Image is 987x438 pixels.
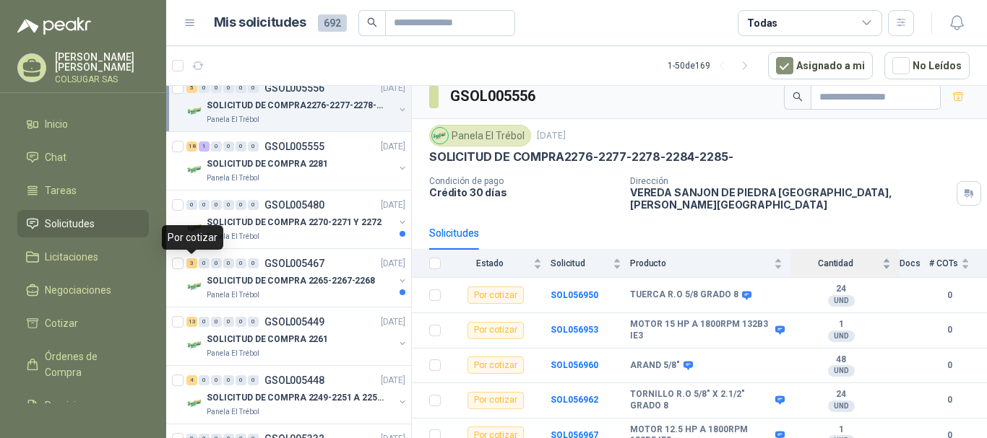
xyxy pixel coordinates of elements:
div: UND [828,295,855,307]
b: 24 [791,389,891,400]
div: Por cotizar [467,286,524,304]
div: 0 [211,258,222,268]
div: Por cotizar [467,392,524,409]
p: [DATE] [537,129,566,143]
div: 0 [248,83,259,93]
div: Todas [747,15,777,31]
p: Condición de pago [429,176,619,186]
b: TUERCA R.O 5/8 GRADO 8 [630,289,738,301]
div: 0 [211,375,222,385]
div: 0 [186,200,197,210]
p: VEREDA SANJON DE PIEDRA [GEOGRAPHIC_DATA] , [PERSON_NAME][GEOGRAPHIC_DATA] [630,186,951,211]
p: SOLICITUD DE COMPRA2276-2277-2278-2284-2285- [429,149,733,165]
p: Panela El Trébol [207,114,259,126]
a: 4 0 0 0 0 0 GSOL005448[DATE] Company LogoSOLICITUD DE COMPRA 2249-2251 A 2256-2258 Y 2262Panela E... [186,372,408,418]
p: SOLICITUD DE COMPRA2276-2277-2278-2284-2285- [207,99,387,113]
div: Por cotizar [467,322,524,339]
p: [DATE] [381,82,405,95]
div: Por cotizar [467,356,524,374]
p: GSOL005556 [264,83,324,93]
div: 1 - 50 de 169 [668,54,757,77]
a: Solicitudes [17,210,149,237]
div: 0 [236,375,246,385]
div: 0 [199,317,210,327]
th: Cantidad [791,250,900,278]
a: SOL056962 [551,395,598,405]
div: 0 [223,375,234,385]
span: Inicio [45,116,68,132]
p: [DATE] [381,315,405,329]
div: 0 [236,83,246,93]
b: 48 [791,354,891,366]
p: [DATE] [381,257,405,271]
div: 0 [248,200,259,210]
div: 0 [211,200,222,210]
a: SOL056953 [551,325,598,335]
div: 0 [211,317,222,327]
div: 0 [248,317,259,327]
img: Company Logo [186,161,204,178]
p: GSOL005555 [264,141,324,152]
div: 0 [199,83,210,93]
div: 0 [236,317,246,327]
div: 0 [199,200,210,210]
p: Crédito 30 días [429,186,619,198]
span: Estado [449,258,530,268]
b: 0 [929,393,970,407]
p: [DATE] [381,198,405,212]
h3: GSOL005556 [450,85,538,108]
p: [PERSON_NAME] [PERSON_NAME] [55,52,149,72]
img: Company Logo [186,395,204,412]
span: Solicitudes [45,216,95,232]
div: 0 [223,317,234,327]
b: 0 [929,323,970,337]
p: [DATE] [381,374,405,387]
span: Chat [45,149,66,165]
div: UND [828,400,855,412]
p: Panela El Trébol [207,406,259,418]
p: GSOL005480 [264,200,324,210]
p: SOLICITUD DE COMPRA 2270-2271 Y 2272 [207,216,382,229]
b: TORNILLO R.O 5/8" X 2.1/2" GRADO 8 [630,389,772,411]
div: 0 [248,258,259,268]
div: 0 [223,83,234,93]
p: GSOL005449 [264,317,324,327]
span: Órdenes de Compra [45,349,135,380]
a: 3 0 0 0 0 0 GSOL005467[DATE] Company LogoSOLICITUD DE COMPRA 2265-2267-2268Panela El Trébol [186,255,408,301]
div: 3 [186,258,197,268]
div: 1 [199,141,210,152]
span: 692 [318,14,347,32]
th: # COTs [929,250,987,278]
button: No Leídos [884,52,970,79]
b: ARAND 5/8" [630,360,680,372]
img: Company Logo [186,278,204,295]
span: Producto [630,258,771,268]
img: Company Logo [186,219,204,237]
b: 0 [929,359,970,372]
div: 0 [223,141,234,152]
div: 0 [236,141,246,152]
th: Estado [449,250,551,278]
p: SOLICITUD DE COMPRA 2249-2251 A 2256-2258 Y 2262 [207,391,387,405]
a: SOL056950 [551,290,598,300]
button: Asignado a mi [768,52,873,79]
a: Negociaciones [17,276,149,304]
a: 18 1 0 0 0 0 GSOL005555[DATE] Company LogoSOLICITUD DE COMPRA 2281Panela El Trébol [186,138,408,184]
span: Cantidad [791,258,879,268]
p: SOLICITUD DE COMPRA 2261 [207,333,328,346]
div: 18 [186,141,197,152]
div: 0 [223,258,234,268]
p: Panela El Trébol [207,172,259,184]
a: Remisiones [17,392,149,419]
a: SOL056960 [551,360,598,370]
div: 0 [199,375,210,385]
span: Tareas [45,183,77,198]
div: Solicitudes [429,225,479,241]
div: 0 [248,375,259,385]
div: 0 [236,200,246,210]
div: 13 [186,317,197,327]
p: Panela El Trébol [207,348,259,359]
img: Logo peakr [17,17,91,35]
